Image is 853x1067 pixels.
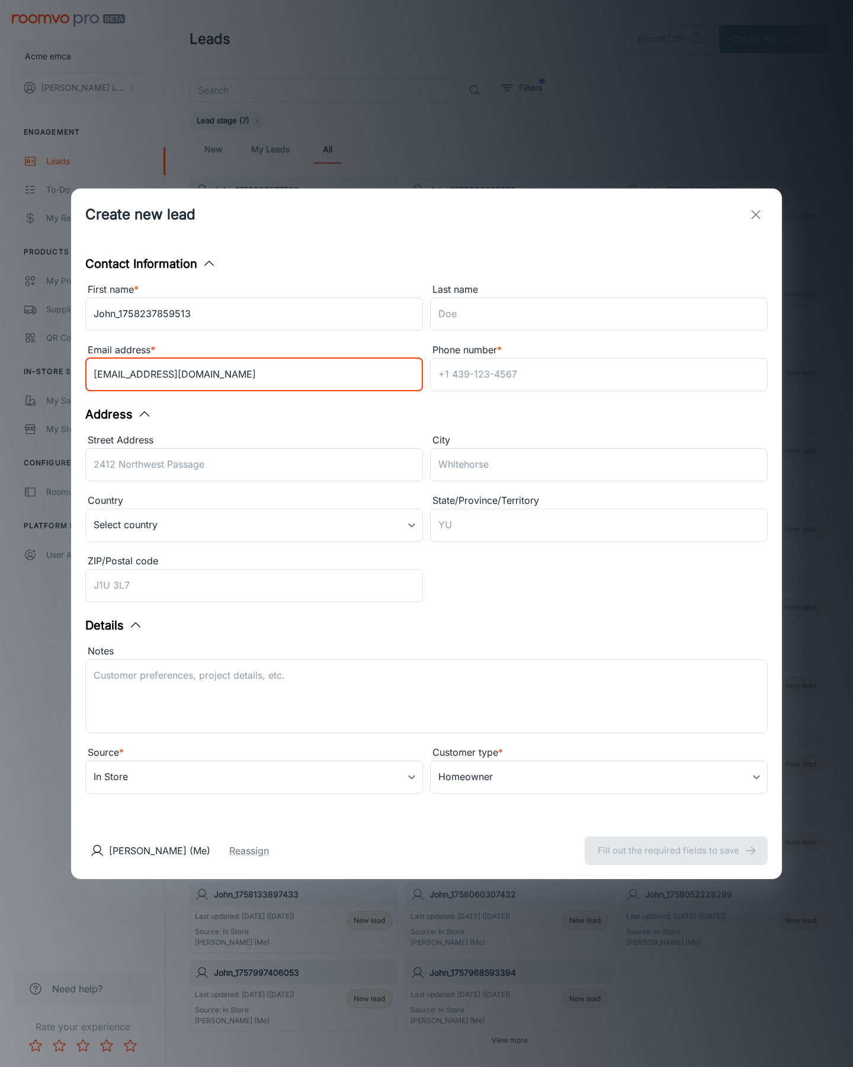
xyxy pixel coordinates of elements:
[85,433,423,448] div: Street Address
[430,493,768,509] div: State/Province/Territory
[430,433,768,448] div: City
[85,282,423,298] div: First name
[85,554,423,569] div: ZIP/Postal code
[85,448,423,481] input: 2412 Northwest Passage
[85,204,195,225] h1: Create new lead
[85,493,423,509] div: Country
[430,298,768,331] input: Doe
[430,358,768,391] input: +1 439-123-4567
[85,761,423,794] div: In Store
[85,569,423,602] input: J1U 3L7
[109,844,210,858] p: [PERSON_NAME] (Me)
[85,255,216,273] button: Contact Information
[430,509,768,542] input: YU
[430,282,768,298] div: Last name
[85,509,423,542] div: Select country
[85,405,152,423] button: Address
[430,448,768,481] input: Whitehorse
[430,343,768,358] div: Phone number
[85,358,423,391] input: myname@example.com
[85,644,768,659] div: Notes
[430,761,768,794] div: Homeowner
[85,745,423,761] div: Source
[430,745,768,761] div: Customer type
[85,616,143,634] button: Details
[85,343,423,358] div: Email address
[85,298,423,331] input: John
[744,203,768,226] button: exit
[229,844,269,858] button: Reassign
